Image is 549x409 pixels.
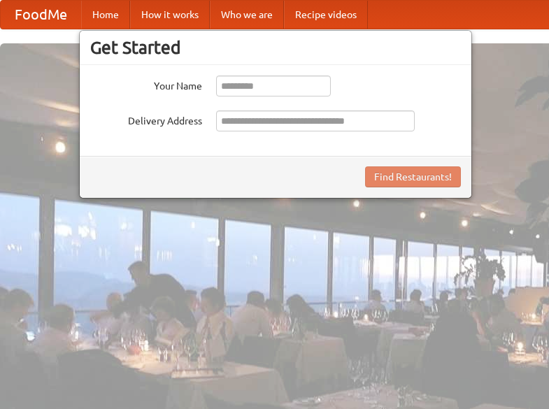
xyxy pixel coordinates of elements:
[210,1,284,29] a: Who we are
[284,1,368,29] a: Recipe videos
[130,1,210,29] a: How it works
[1,1,81,29] a: FoodMe
[81,1,130,29] a: Home
[90,110,202,128] label: Delivery Address
[90,76,202,93] label: Your Name
[365,166,461,187] button: Find Restaurants!
[90,37,461,58] h3: Get Started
